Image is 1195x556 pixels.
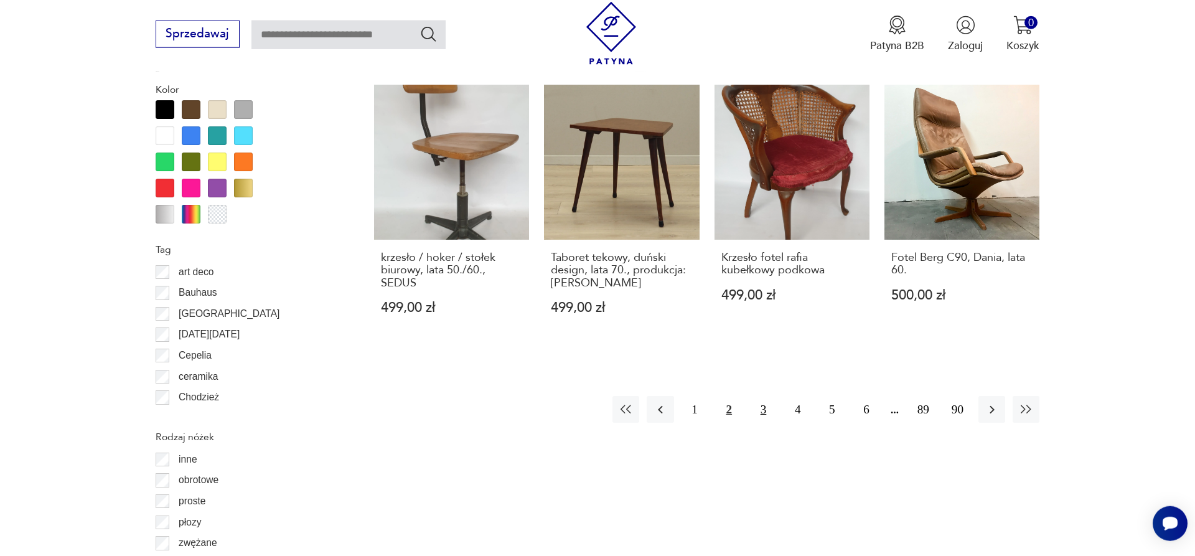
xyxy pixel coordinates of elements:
[156,21,240,48] button: Sprzedawaj
[888,16,907,35] img: Ikona medalu
[910,396,937,423] button: 89
[179,389,219,405] p: Chodzież
[580,2,643,65] img: Patyna - sklep z meblami i dekoracjami vintage
[721,289,863,302] p: 499,00 zł
[750,396,777,423] button: 3
[1153,506,1188,541] iframe: Smartsupp widget button
[721,252,863,277] h3: Krzesło fotel rafia kubełkowy podkowa
[870,16,924,53] button: Patyna B2B
[179,472,218,488] p: obrotowe
[179,285,217,301] p: Bauhaus
[179,535,217,551] p: zwężane
[948,39,983,53] p: Zaloguj
[944,396,971,423] button: 90
[156,82,339,98] p: Kolor
[179,326,240,342] p: [DATE][DATE]
[716,396,743,423] button: 2
[818,396,845,423] button: 5
[156,30,240,40] a: Sprzedawaj
[682,396,708,423] button: 1
[870,16,924,53] a: Ikona medaluPatyna B2B
[870,39,924,53] p: Patyna B2B
[179,264,213,280] p: art deco
[1006,16,1039,53] button: 0Koszyk
[179,347,212,364] p: Cepelia
[884,85,1039,344] a: Fotel Berg C90, Dania, lata 60.Fotel Berg C90, Dania, lata 60.500,00 zł
[179,514,201,530] p: płozy
[715,85,869,344] a: Krzesło fotel rafia kubełkowy podkowaKrzesło fotel rafia kubełkowy podkowa499,00 zł
[1006,39,1039,53] p: Koszyk
[1013,16,1033,35] img: Ikona koszyka
[1024,16,1038,29] div: 0
[891,252,1033,277] h3: Fotel Berg C90, Dania, lata 60.
[381,301,523,314] p: 499,00 zł
[956,16,975,35] img: Ikonka użytkownika
[156,429,339,445] p: Rodzaj nóżek
[179,410,216,426] p: Ćmielów
[419,25,438,43] button: Szukaj
[948,16,983,53] button: Zaloguj
[381,252,523,290] h3: krzesło / hoker / stołek biurowy, lata 50./60., SEDUS
[156,242,339,258] p: Tag
[853,396,879,423] button: 6
[544,85,699,344] a: Taboret tekowy, duński design, lata 70., produkcja: DaniaTaboret tekowy, duński design, lata 70.,...
[551,301,693,314] p: 499,00 zł
[179,369,218,385] p: ceramika
[179,451,197,468] p: inne
[179,306,279,322] p: [GEOGRAPHIC_DATA]
[784,396,811,423] button: 4
[891,289,1033,302] p: 500,00 zł
[374,85,529,344] a: krzesło / hoker / stołek biurowy, lata 50./60., SEDUSkrzesło / hoker / stołek biurowy, lata 50./6...
[179,493,205,509] p: proste
[551,252,693,290] h3: Taboret tekowy, duński design, lata 70., produkcja: [PERSON_NAME]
